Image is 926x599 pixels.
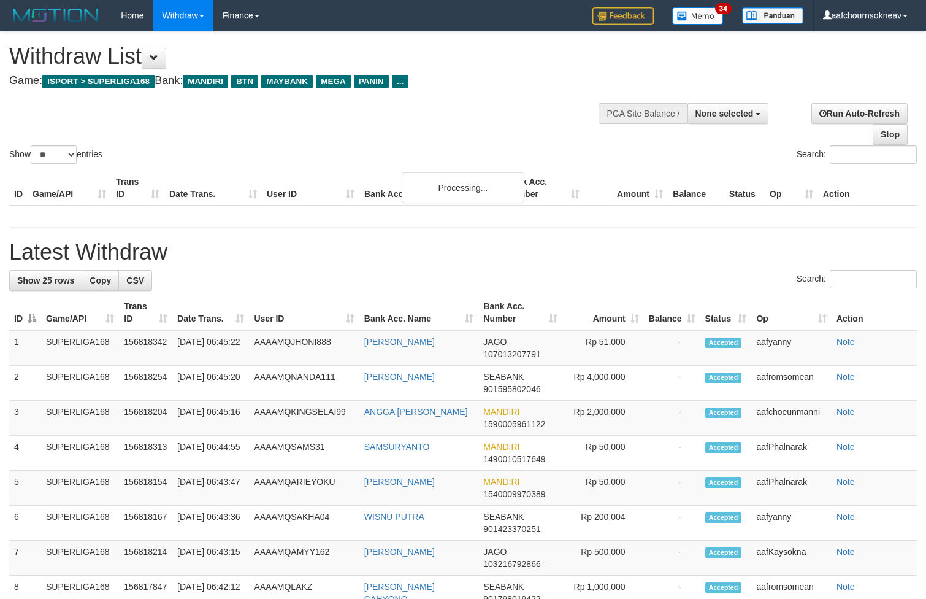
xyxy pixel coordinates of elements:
td: [DATE] 06:44:55 [172,436,249,471]
th: Game/API [28,171,111,206]
td: SUPERLIGA168 [41,471,119,506]
img: MOTION_logo.png [9,6,102,25]
a: Copy [82,270,119,291]
a: Show 25 rows [9,270,82,291]
span: ... [392,75,408,88]
label: Search: [797,145,917,164]
h4: Game: Bank: [9,75,605,87]
td: 156818154 [119,471,172,506]
button: None selected [687,103,769,124]
td: AAAAMQNANDA111 [249,366,359,401]
td: [DATE] 06:43:36 [172,506,249,541]
td: SUPERLIGA168 [41,436,119,471]
span: Accepted [705,547,742,558]
span: Copy 1540009970389 to clipboard [483,489,545,499]
td: aafPhalnarak [751,436,831,471]
td: [DATE] 06:43:47 [172,471,249,506]
span: JAGO [483,337,507,347]
img: panduan.png [742,7,803,24]
span: Copy 901595802046 to clipboard [483,384,540,394]
span: JAGO [483,547,507,557]
label: Search: [797,270,917,288]
th: Status: activate to sort column ascending [700,295,752,330]
span: Accepted [705,442,742,453]
td: aafromsomean [751,366,831,401]
td: SUPERLIGA168 [41,541,119,576]
td: Rp 51,000 [562,330,643,366]
th: User ID [262,171,359,206]
a: Note [836,547,855,557]
span: Accepted [705,338,742,348]
a: WISNU PUTRA [364,512,424,522]
td: 5 [9,471,41,506]
span: Show 25 rows [17,276,74,285]
span: Accepted [705,582,742,593]
td: [DATE] 06:45:16 [172,401,249,436]
td: 7 [9,541,41,576]
td: 3 [9,401,41,436]
td: 6 [9,506,41,541]
span: MEGA [316,75,351,88]
a: [PERSON_NAME] [364,337,435,347]
input: Search: [830,145,917,164]
th: Amount: activate to sort column ascending [562,295,643,330]
td: [DATE] 06:43:15 [172,541,249,576]
td: - [644,471,700,506]
span: MAYBANK [261,75,313,88]
span: MANDIRI [483,477,519,487]
td: 156818214 [119,541,172,576]
span: Copy 103216792866 to clipboard [483,559,540,569]
th: Balance [668,171,724,206]
th: Action [832,295,917,330]
th: Op: activate to sort column ascending [751,295,831,330]
td: 4 [9,436,41,471]
td: - [644,541,700,576]
td: - [644,330,700,366]
input: Search: [830,270,917,288]
div: PGA Site Balance / [599,103,687,124]
h1: Withdraw List [9,44,605,69]
th: Status [724,171,765,206]
a: CSV [118,270,152,291]
td: - [644,366,700,401]
a: Run Auto-Refresh [811,103,908,124]
a: Note [836,372,855,382]
select: Showentries [31,145,77,164]
a: Note [836,582,855,592]
td: aafPhalnarak [751,471,831,506]
td: Rp 500,000 [562,541,643,576]
span: ISPORT > SUPERLIGA168 [42,75,155,88]
td: Rp 4,000,000 [562,366,643,401]
td: 156818313 [119,436,172,471]
td: Rp 200,004 [562,506,643,541]
td: AAAAMQKINGSELAI99 [249,401,359,436]
td: aafKaysokna [751,541,831,576]
th: Bank Acc. Number: activate to sort column ascending [478,295,562,330]
td: 156818167 [119,506,172,541]
td: 2 [9,366,41,401]
td: 1 [9,330,41,366]
td: AAAAMQSAMS31 [249,436,359,471]
span: Copy 901423370251 to clipboard [483,524,540,534]
td: [DATE] 06:45:22 [172,330,249,366]
span: Accepted [705,477,742,488]
td: AAAAMQAMYY162 [249,541,359,576]
span: Accepted [705,512,742,523]
a: [PERSON_NAME] [364,477,435,487]
th: Action [818,171,917,206]
td: SUPERLIGA168 [41,330,119,366]
th: Bank Acc. Name [359,171,501,206]
th: Date Trans.: activate to sort column ascending [172,295,249,330]
img: Button%20Memo.svg [672,7,724,25]
td: SUPERLIGA168 [41,366,119,401]
a: SAMSURYANTO [364,442,430,452]
span: Accepted [705,408,742,418]
a: [PERSON_NAME] [364,547,435,557]
span: BTN [231,75,258,88]
a: Note [836,442,855,452]
span: None selected [695,109,754,118]
th: Bank Acc. Number [501,171,584,206]
span: 34 [715,3,732,14]
span: Accepted [705,373,742,383]
th: Balance: activate to sort column ascending [644,295,700,330]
